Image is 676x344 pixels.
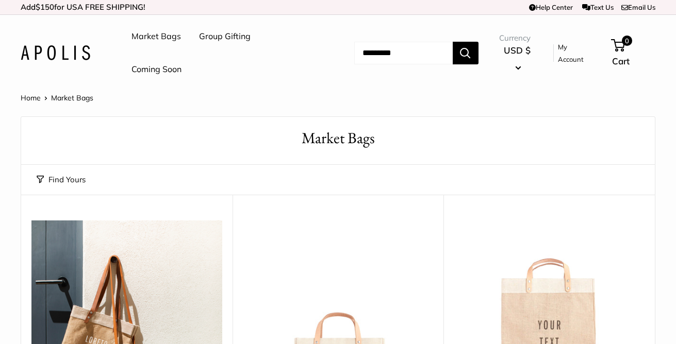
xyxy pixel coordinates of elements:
[51,93,93,102] span: Market Bags
[37,127,639,149] h1: Market Bags
[499,31,536,45] span: Currency
[37,173,86,187] button: Find Yours
[21,93,41,102] a: Home
[621,3,655,11] a: Email Us
[21,91,93,105] nav: Breadcrumb
[199,29,251,44] a: Group Gifting
[582,3,614,11] a: Text Us
[558,41,594,66] a: My Account
[529,3,573,11] a: Help Center
[453,42,479,64] button: Search
[131,62,182,77] a: Coming Soon
[499,42,536,75] button: USD $
[131,29,181,44] a: Market Bags
[354,42,453,64] input: Search...
[36,2,54,12] span: $150
[21,45,90,60] img: Apolis
[504,45,531,56] span: USD $
[612,56,630,66] span: Cart
[622,36,632,46] span: 0
[612,37,655,70] a: 0 Cart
